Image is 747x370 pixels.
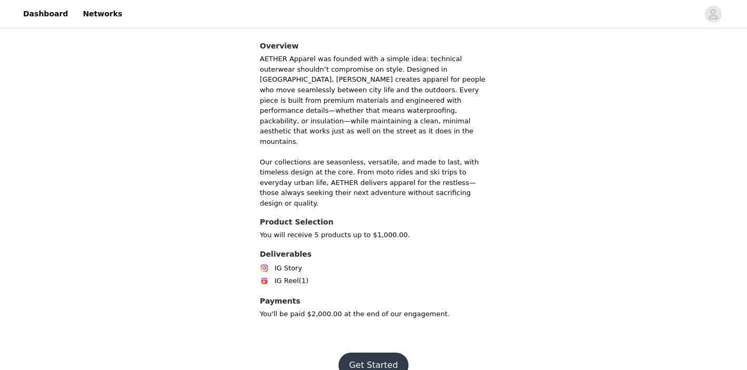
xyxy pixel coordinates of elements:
[299,276,308,286] span: (1)
[17,2,74,26] a: Dashboard
[260,217,487,228] h4: Product Selection
[76,2,128,26] a: Networks
[260,264,268,272] img: Instagram Icon
[708,6,718,23] div: avatar
[260,54,487,208] p: AETHER Apparel was founded with a simple idea: technical outerwear shouldn’t compromise on style....
[275,276,299,286] span: IG Reel
[260,309,487,319] p: You'll be paid $2,000.00 at the end of our engagement.
[260,296,487,307] h4: Payments
[260,277,268,285] img: Instagram Reels Icon
[275,263,302,274] span: IG Story
[260,41,487,52] h4: Overview
[260,249,487,260] h4: Deliverables
[260,230,487,240] p: You will receive 5 products up to $1,000.00.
